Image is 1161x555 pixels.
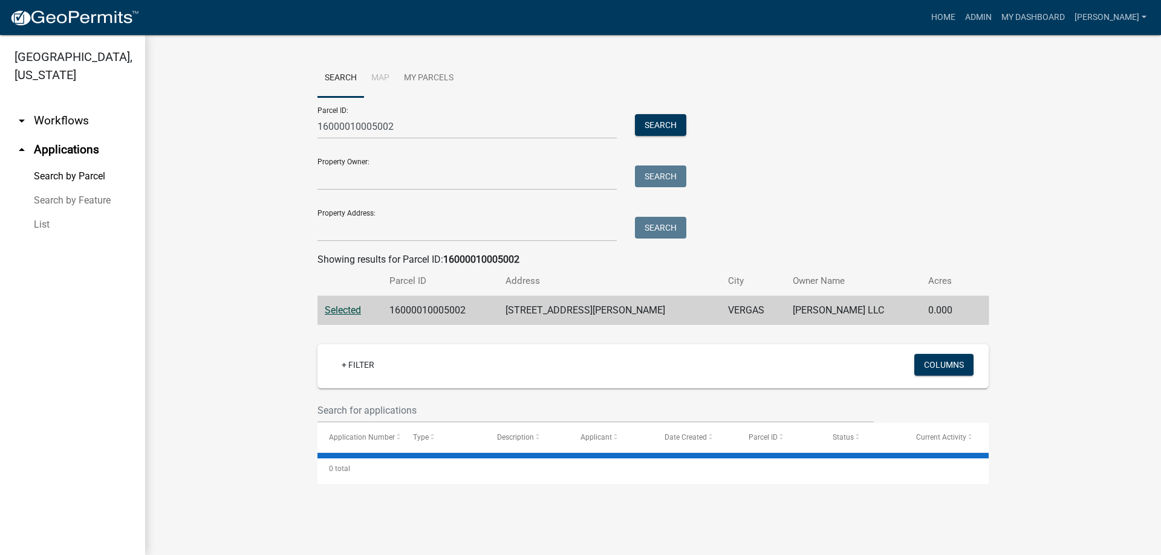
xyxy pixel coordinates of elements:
[653,423,737,452] datatable-header-cell: Date Created
[486,423,570,452] datatable-header-cell: Description
[914,354,974,376] button: Columns
[382,267,498,295] th: Parcel ID
[960,6,997,29] a: Admin
[665,433,707,441] span: Date Created
[785,267,921,295] th: Owner Name
[317,423,402,452] datatable-header-cell: Application Number
[635,165,686,187] button: Search
[402,423,486,452] datatable-header-cell: Type
[317,398,874,423] input: Search for applications
[498,267,721,295] th: Address
[916,433,966,441] span: Current Activity
[329,433,395,441] span: Application Number
[580,433,612,441] span: Applicant
[635,114,686,136] button: Search
[397,59,461,98] a: My Parcels
[821,423,905,452] datatable-header-cell: Status
[325,304,361,316] a: Selected
[921,296,971,326] td: 0.000
[749,433,778,441] span: Parcel ID
[332,354,384,376] a: + Filter
[498,296,721,326] td: [STREET_ADDRESS][PERSON_NAME]
[443,254,519,265] strong: 16000010005002
[737,423,821,452] datatable-header-cell: Parcel ID
[15,114,29,128] i: arrow_drop_down
[926,6,960,29] a: Home
[921,267,971,295] th: Acres
[721,296,785,326] td: VERGAS
[317,454,989,484] div: 0 total
[1070,6,1151,29] a: [PERSON_NAME]
[721,267,785,295] th: City
[635,217,686,239] button: Search
[997,6,1070,29] a: My Dashboard
[497,433,534,441] span: Description
[15,143,29,157] i: arrow_drop_up
[785,296,921,326] td: [PERSON_NAME] LLC
[905,423,989,452] datatable-header-cell: Current Activity
[382,296,498,326] td: 16000010005002
[317,252,989,267] div: Showing results for Parcel ID:
[317,59,364,98] a: Search
[833,433,854,441] span: Status
[569,423,653,452] datatable-header-cell: Applicant
[413,433,429,441] span: Type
